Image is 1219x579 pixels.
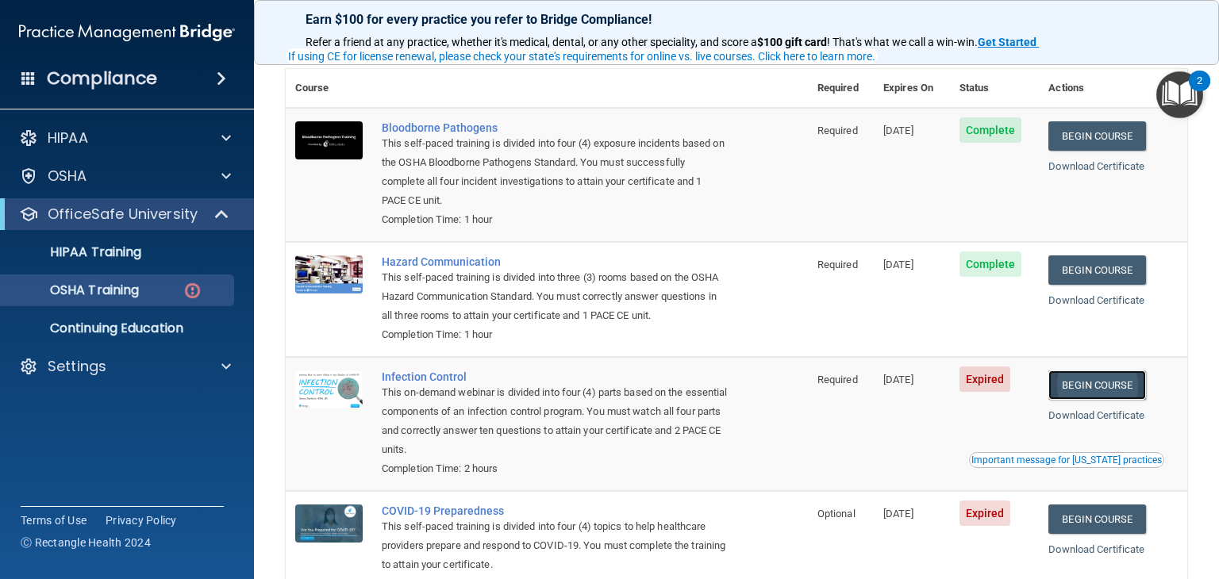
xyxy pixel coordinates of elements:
[382,268,729,325] div: This self-paced training is divided into three (3) rooms based on the OSHA Hazard Communication S...
[959,251,1022,277] span: Complete
[808,69,874,108] th: Required
[1156,71,1203,118] button: Open Resource Center, 2 new notifications
[286,48,878,64] button: If using CE for license renewal, please check your state's requirements for online vs. live cours...
[971,455,1162,465] div: Important message for [US_STATE] practices
[48,128,88,148] p: HIPAA
[382,459,729,478] div: Completion Time: 2 hours
[969,452,1164,468] button: Read this if you are a dental practitioner in the state of CA
[21,512,87,528] a: Terms of Use
[1048,160,1144,172] a: Download Certificate
[959,366,1011,392] span: Expired
[382,383,729,459] div: This on-demand webinar is divided into four (4) parts based on the essential components of an inf...
[48,357,106,376] p: Settings
[48,167,87,186] p: OSHA
[817,125,858,136] span: Required
[883,374,913,385] span: [DATE]
[382,325,729,344] div: Completion Time: 1 hour
[183,281,202,301] img: danger-circle.6113f641.png
[48,205,198,224] p: OfficeSafe University
[978,36,1039,48] a: Get Started
[883,508,913,520] span: [DATE]
[47,67,157,90] h4: Compliance
[19,205,230,224] a: OfficeSafe University
[21,535,151,550] span: Ⓒ Rectangle Health 2024
[382,370,729,383] a: Infection Control
[19,357,231,376] a: Settings
[1048,255,1145,285] a: Begin Course
[382,255,729,268] a: Hazard Communication
[1039,69,1187,108] th: Actions
[10,320,227,336] p: Continuing Education
[1048,294,1144,306] a: Download Certificate
[959,117,1022,143] span: Complete
[382,134,729,210] div: This self-paced training is divided into four (4) exposure incidents based on the OSHA Bloodborne...
[978,36,1036,48] strong: Get Started
[874,69,949,108] th: Expires On
[817,374,858,385] span: Required
[1048,370,1145,400] a: Begin Course
[757,36,827,48] strong: $100 gift card
[1048,121,1145,151] a: Begin Course
[288,51,875,62] div: If using CE for license renewal, please check your state's requirements for online vs. live cours...
[1197,81,1202,102] div: 2
[382,517,729,574] div: This self-paced training is divided into four (4) topics to help healthcare providers prepare and...
[883,259,913,270] span: [DATE]
[382,210,729,229] div: Completion Time: 1 hour
[10,282,139,298] p: OSHA Training
[817,508,856,520] span: Optional
[286,69,372,108] th: Course
[959,500,1011,526] span: Expired
[10,244,141,260] p: HIPAA Training
[106,512,177,528] a: Privacy Policy
[19,17,235,48] img: PMB logo
[817,259,858,270] span: Required
[382,504,729,517] a: COVID-19 Preparedness
[19,128,231,148] a: HIPAA
[883,125,913,136] span: [DATE]
[19,167,231,186] a: OSHA
[306,36,757,48] span: Refer a friend at any practice, whether it's medical, dental, or any other speciality, and score a
[1048,504,1145,534] a: Begin Course
[1048,409,1144,421] a: Download Certificate
[382,121,729,134] a: Bloodborne Pathogens
[950,69,1040,108] th: Status
[827,36,978,48] span: ! That's what we call a win-win.
[1048,543,1144,555] a: Download Certificate
[306,12,1167,27] p: Earn $100 for every practice you refer to Bridge Compliance!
